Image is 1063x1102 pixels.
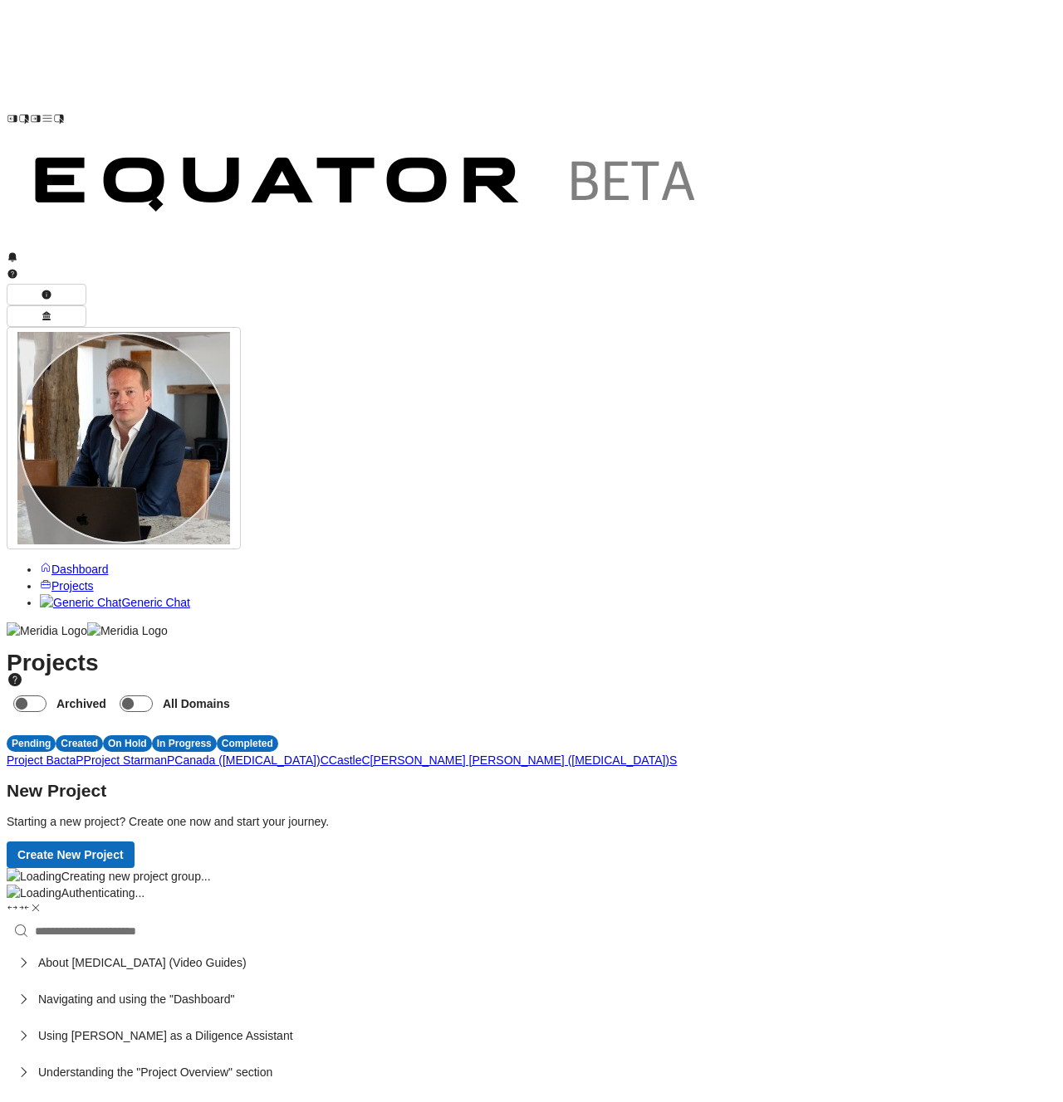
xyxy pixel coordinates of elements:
[159,689,237,719] label: All Domains
[7,944,1056,981] button: About [MEDICAL_DATA] (Video Guides)
[121,596,189,609] span: Generic Chat
[370,753,678,767] a: [PERSON_NAME] [PERSON_NAME] ([MEDICAL_DATA])S
[7,1054,1056,1090] button: Understanding the "Project Overview" section
[7,813,1056,830] p: Starting a new project? Create one now and start your journey.
[56,735,103,752] div: Created
[53,689,113,719] label: Archived
[7,655,1056,719] h1: Projects
[669,753,677,767] span: S
[40,596,190,609] a: Generic ChatGeneric Chat
[152,735,217,752] div: In Progress
[87,622,168,639] img: Meridia Logo
[7,868,61,885] img: Loading
[61,886,145,900] span: Authenticating...
[51,579,94,592] span: Projects
[7,735,56,752] div: Pending
[7,622,87,639] img: Meridia Logo
[7,129,729,246] img: Customer Logo
[103,735,152,752] div: On Hold
[167,753,174,767] span: P
[65,7,787,124] img: Customer Logo
[40,563,109,576] a: Dashboard
[7,753,84,767] a: Project BactaP
[40,594,121,611] img: Generic Chat
[174,753,328,767] a: Canada ([MEDICAL_DATA])C
[321,753,329,767] span: C
[40,579,94,592] a: Projects
[7,885,61,901] img: Loading
[217,735,278,752] div: Completed
[84,753,175,767] a: Project StarmanP
[76,753,83,767] span: P
[7,1017,1056,1054] button: Using [PERSON_NAME] as a Diligence Assistant
[7,981,1056,1017] button: Navigating and using the "Dashboard"
[7,841,135,868] button: Create New Project
[361,753,370,767] span: C
[329,753,370,767] a: CastleC
[51,563,109,576] span: Dashboard
[7,783,1056,799] h2: New Project
[61,870,211,883] span: Creating new project group...
[17,332,230,544] img: Profile Icon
